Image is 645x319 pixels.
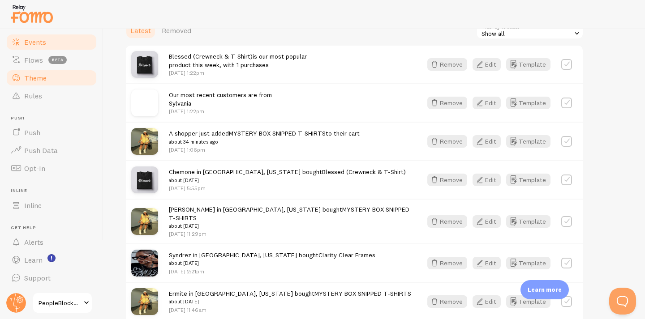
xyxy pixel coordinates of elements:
[24,255,43,264] span: Learn
[5,51,98,69] a: Flows beta
[506,215,550,228] button: Template
[131,288,158,315] img: IMG_7285.heic
[169,222,411,230] small: about [DATE]
[473,174,501,186] button: Edit
[427,135,467,148] button: Remove
[131,250,158,276] img: IMG-8015_small.jpg
[427,257,467,269] button: Remove
[169,205,409,222] a: MYSTERY BOX SNIPPED T-SHIRTS
[427,174,467,186] button: Remove
[169,184,406,192] p: [DATE] 5:55pm
[5,141,98,159] a: Push Data
[169,289,411,306] span: Ermite in [GEOGRAPHIC_DATA], [US_STATE] bought
[5,123,98,141] a: Push
[427,215,467,228] button: Remove
[506,295,550,308] button: Template
[169,259,375,267] small: about [DATE]
[169,306,411,314] p: [DATE] 11:46am
[506,97,550,109] button: Template
[47,254,56,262] svg: <p>Watch New Feature Tutorials!</p>
[506,257,550,269] button: Template
[24,201,42,210] span: Inline
[5,196,98,214] a: Inline
[169,107,272,115] p: [DATE] 1:22pm
[506,135,550,148] button: Template
[473,257,501,269] button: Edit
[5,251,98,269] a: Learn
[5,69,98,87] a: Theme
[48,56,67,64] span: beta
[169,168,406,184] span: Chemone in [GEOGRAPHIC_DATA], [US_STATE] bought
[24,238,43,247] span: Alerts
[169,251,375,268] span: Syndrez in [GEOGRAPHIC_DATA], [US_STATE] bought
[169,129,360,146] span: A shopper just added to their cart
[473,97,506,109] a: Edit
[169,146,360,153] p: [DATE] 1:06pm
[131,166,158,193] img: folded-sweatshirt_2_small.jpg
[125,21,156,39] a: Latest
[528,285,562,294] p: Learn more
[609,288,636,315] iframe: Help Scout Beacon - Open
[169,52,253,60] a: Blessed (Crewneck & T-Shirt)
[24,73,47,82] span: Theme
[131,89,158,116] img: no_image.svg
[24,55,43,64] span: Flows
[169,52,307,69] span: is our most popular product this week, with 1 purchases
[169,298,411,306] small: about [DATE]
[11,115,98,121] span: Push
[5,159,98,177] a: Opt-In
[169,268,375,275] p: [DATE] 2:21pm
[476,21,584,39] div: Show all
[506,58,550,71] button: Template
[131,51,158,78] img: folded-sweatshirt_2_small.jpg
[24,146,58,155] span: Push Data
[427,295,467,308] button: Remove
[318,251,375,259] a: Clarity Clear Frames
[24,273,51,282] span: Support
[24,91,42,100] span: Rules
[156,21,197,39] a: Removed
[169,91,272,107] span: Our most recent customers are from Sylvania
[24,164,45,173] span: Opt-In
[11,188,98,194] span: Inline
[427,97,467,109] button: Remove
[9,2,54,25] img: fomo-relay-logo-orange.svg
[130,26,151,35] span: Latest
[473,97,501,109] button: Edit
[473,58,501,71] button: Edit
[427,58,467,71] button: Remove
[5,33,98,51] a: Events
[24,38,46,47] span: Events
[5,233,98,251] a: Alerts
[473,215,501,228] button: Edit
[24,128,40,137] span: Push
[169,230,411,238] p: [DATE] 11:29pm
[169,138,360,146] small: about 34 minutes ago
[506,174,550,186] button: Template
[473,135,501,148] button: Edit
[11,225,98,231] span: Get Help
[169,176,406,184] small: about [DATE]
[39,298,81,308] span: PeopleBlockers
[5,269,98,287] a: Support
[473,295,506,308] a: Edit
[131,128,158,155] img: IMG_7285.heic
[314,289,411,298] a: MYSTERY BOX SNIPPED T-SHIRTS
[162,26,191,35] span: Removed
[473,135,506,148] a: Edit
[169,205,411,230] span: [PERSON_NAME] in [GEOGRAPHIC_DATA], [US_STATE] bought
[473,257,506,269] a: Edit
[322,168,406,176] a: Blessed (Crewneck & T-Shirt)
[169,69,307,77] p: [DATE] 1:22pm
[229,129,326,137] a: MYSTERY BOX SNIPPED T-SHIRTS
[520,280,569,299] div: Learn more
[473,215,506,228] a: Edit
[473,174,506,186] a: Edit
